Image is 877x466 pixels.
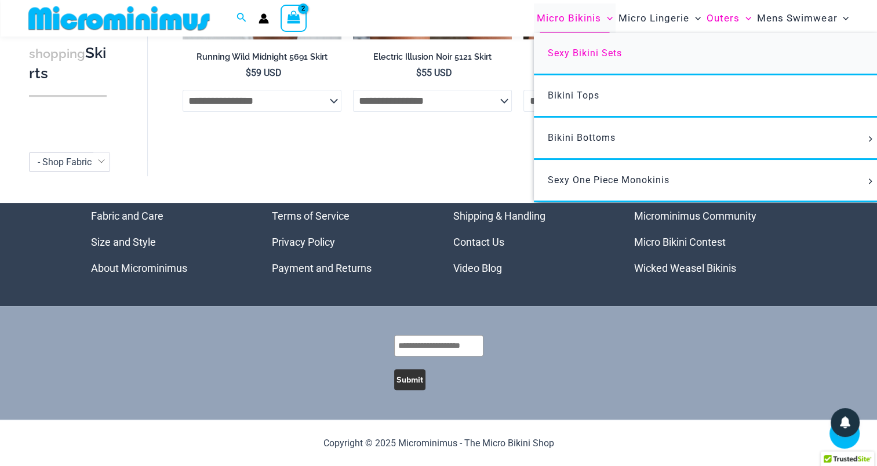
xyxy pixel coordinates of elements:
[453,210,545,222] a: Shipping & Handling
[453,203,606,281] nav: Menu
[272,262,372,274] a: Payment and Returns
[29,153,110,172] span: - Shop Fabric Type
[618,3,689,33] span: Micro Lingerie
[272,203,424,281] aside: Footer Widget 2
[272,210,350,222] a: Terms of Service
[91,210,163,222] a: Fabric and Care
[91,203,243,281] aside: Footer Widget 1
[272,236,335,248] a: Privacy Policy
[91,435,787,452] p: Copyright © 2025 Microminimus - The Micro Bikini Shop
[534,3,616,33] a: Micro BikinisMenu ToggleMenu Toggle
[259,13,269,24] a: Account icon link
[634,203,787,281] aside: Footer Widget 4
[416,67,421,78] span: $
[601,3,613,33] span: Menu Toggle
[353,52,512,67] a: Electric Illusion Noir 5121 Skirt
[548,132,616,143] span: Bikini Bottoms
[29,46,85,61] span: shopping
[864,136,876,142] span: Menu Toggle
[634,236,726,248] a: Micro Bikini Contest
[246,67,251,78] span: $
[634,210,756,222] a: Microminimus Community
[183,52,341,67] a: Running Wild Midnight 5691 Skirt
[281,5,307,31] a: View Shopping Cart, 2 items
[548,48,622,59] span: Sexy Bikini Sets
[353,52,512,63] h2: Electric Illusion Noir 5121 Skirt
[24,5,214,31] img: MM SHOP LOGO FLAT
[864,179,876,184] span: Menu Toggle
[29,43,107,83] h3: Skirts
[183,52,341,63] h2: Running Wild Midnight 5691 Skirt
[272,203,424,281] nav: Menu
[689,3,701,33] span: Menu Toggle
[740,3,751,33] span: Menu Toggle
[38,157,114,168] span: - Shop Fabric Type
[548,90,599,101] span: Bikini Tops
[754,3,851,33] a: Mens SwimwearMenu ToggleMenu Toggle
[30,154,110,172] span: - Shop Fabric Type
[394,369,425,390] button: Submit
[634,262,736,274] a: Wicked Weasel Bikinis
[416,67,452,78] bdi: 55 USD
[523,52,682,67] a: Bahama Club Sky 5404 Skirt
[537,3,601,33] span: Micro Bikinis
[532,2,854,35] nav: Site Navigation
[548,174,669,185] span: Sexy One Piece Monokinis
[453,203,606,281] aside: Footer Widget 3
[757,3,837,33] span: Mens Swimwear
[91,203,243,281] nav: Menu
[91,236,156,248] a: Size and Style
[616,3,704,33] a: Micro LingerieMenu ToggleMenu Toggle
[453,236,504,248] a: Contact Us
[236,11,247,26] a: Search icon link
[246,67,282,78] bdi: 59 USD
[704,3,754,33] a: OutersMenu ToggleMenu Toggle
[634,203,787,281] nav: Menu
[453,262,502,274] a: Video Blog
[707,3,740,33] span: Outers
[837,3,849,33] span: Menu Toggle
[91,262,187,274] a: About Microminimus
[523,52,682,63] h2: Bahama Club Sky 5404 Skirt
